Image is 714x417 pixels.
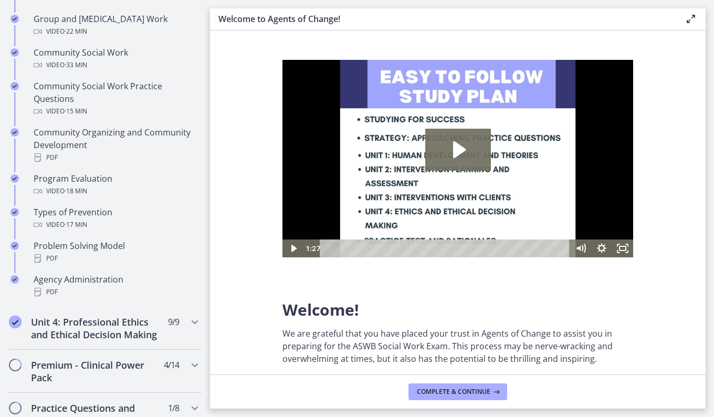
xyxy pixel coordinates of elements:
[288,180,309,197] button: Mute
[34,46,197,71] div: Community Social Work
[65,185,87,197] span: · 18 min
[282,327,633,365] p: We are grateful that you have placed your trust in Agents of Change to assist you in preparing fo...
[168,402,179,414] span: 1 / 8
[34,105,197,118] div: Video
[34,59,197,71] div: Video
[408,383,507,400] button: Complete & continue
[309,180,330,197] button: Show settings menu
[34,239,197,265] div: Problem Solving Model
[34,80,197,118] div: Community Social Work Practice Questions
[34,172,197,197] div: Program Evaluation
[34,151,197,164] div: PDF
[34,25,197,38] div: Video
[34,185,197,197] div: Video
[10,275,19,284] i: Completed
[218,13,668,25] h3: Welcome to Agents of Change!
[31,359,159,384] h2: Premium - Clinical Power Pack
[330,180,351,197] button: Fullscreen
[10,242,19,250] i: Completed
[9,316,22,328] i: Completed
[10,82,19,90] i: Completed
[34,252,197,265] div: PDF
[417,388,490,396] span: Complete & continue
[10,15,19,23] i: Completed
[34,286,197,298] div: PDF
[34,126,197,164] div: Community Organizing and Community Development
[168,316,179,328] span: 9 / 9
[34,206,197,231] div: Types of Prevention
[31,316,159,341] h2: Unit 4: Professional Ethics and Ethical Decision Making
[10,48,19,57] i: Completed
[34,218,197,231] div: Video
[34,13,197,38] div: Group and [MEDICAL_DATA] Work
[10,208,19,216] i: Completed
[10,174,19,183] i: Completed
[65,59,87,71] span: · 33 min
[45,180,282,197] div: Playbar
[282,373,633,399] p: We want to congratulate you on starting a new chapter of your life by applauding your decision to...
[282,299,359,320] span: Welcome!
[34,273,197,298] div: Agency Administration
[65,105,87,118] span: · 15 min
[10,128,19,137] i: Completed
[164,359,179,371] span: 4 / 14
[65,25,87,38] span: · 22 min
[143,69,208,111] button: Play Video: c1o6hcmjueu5qasqsu00.mp4
[65,218,87,231] span: · 17 min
